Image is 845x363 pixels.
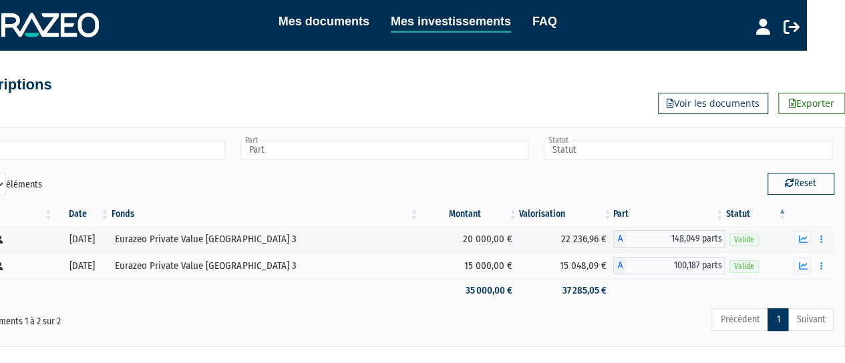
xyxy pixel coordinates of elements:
th: Valorisation: activer pour trier la colonne par ordre croissant [518,203,613,226]
a: Mes documents [279,12,369,31]
th: Date: activer pour trier la colonne par ordre croissant [54,203,111,226]
th: Part: activer pour trier la colonne par ordre croissant [613,203,725,226]
a: Exporter [778,93,845,114]
span: 148,049 parts [627,230,725,248]
a: FAQ [532,12,557,31]
div: Eurazeo Private Value [GEOGRAPHIC_DATA] 3 [115,232,415,246]
th: Montant: activer pour trier la colonne par ordre croissant [420,203,519,226]
div: [DATE] [59,232,106,246]
div: A - Eurazeo Private Value Europe 3 [613,257,725,274]
span: A [613,230,627,248]
td: 22 236,96 € [518,226,613,252]
td: 37 285,05 € [518,279,613,302]
th: Fonds: activer pour trier la colonne par ordre croissant [110,203,419,226]
td: 15 000,00 € [420,252,519,279]
span: Valide [729,234,759,246]
div: Eurazeo Private Value [GEOGRAPHIC_DATA] 3 [115,259,415,273]
a: 1 [768,308,788,331]
a: Mes investissements [391,12,511,33]
div: A - Eurazeo Private Value Europe 3 [613,230,725,248]
div: [DATE] [59,259,106,273]
a: Suivant [788,308,834,331]
th: Statut : activer pour trier la colonne par ordre d&eacute;croissant [725,203,788,226]
td: 20 000,00 € [420,226,519,252]
a: Précédent [711,308,768,331]
span: A [613,257,627,274]
button: Reset [768,173,834,194]
td: 15 048,09 € [518,252,613,279]
a: Voir les documents [658,93,768,114]
span: Valide [729,260,759,273]
span: 100,187 parts [627,257,725,274]
td: 35 000,00 € [420,279,519,302]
